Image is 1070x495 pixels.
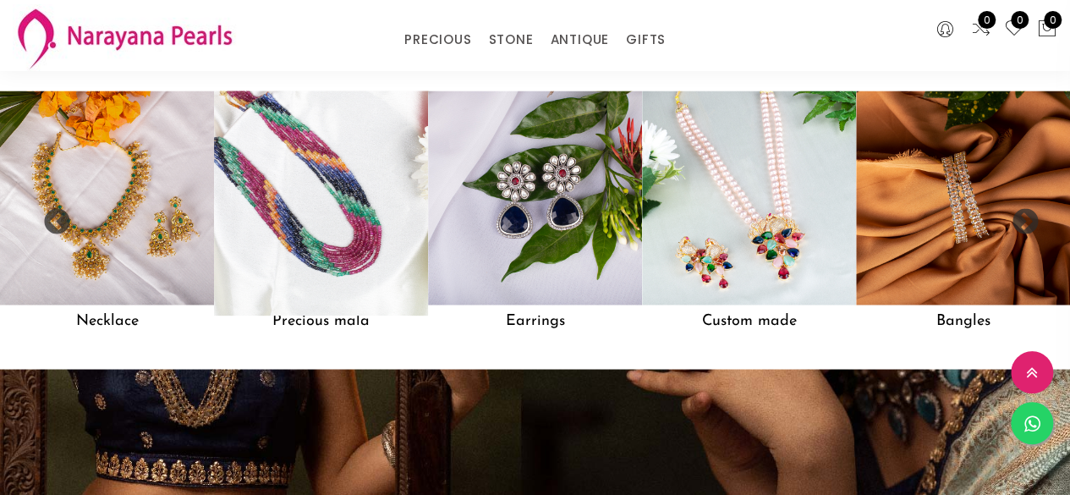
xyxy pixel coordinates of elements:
span: 0 [978,11,996,29]
button: 0 [1037,19,1057,41]
a: STONE [488,27,533,52]
h5: Bangles [856,305,1070,337]
img: Earrings [428,91,642,305]
h5: Precious mala [214,305,428,337]
a: 0 [971,19,991,41]
span: 0 [1011,11,1029,29]
h5: Custom made [642,305,856,337]
h5: Earrings [428,305,642,337]
a: ANTIQUE [550,27,609,52]
a: GIFTS [626,27,666,52]
button: Previous [42,208,59,225]
img: Bangles [856,91,1070,305]
a: 0 [1004,19,1024,41]
a: PRECIOUS [404,27,471,52]
img: Custom made [642,91,856,305]
span: 0 [1044,11,1062,29]
img: Precious mala [203,80,438,315]
button: Next [1011,208,1028,225]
